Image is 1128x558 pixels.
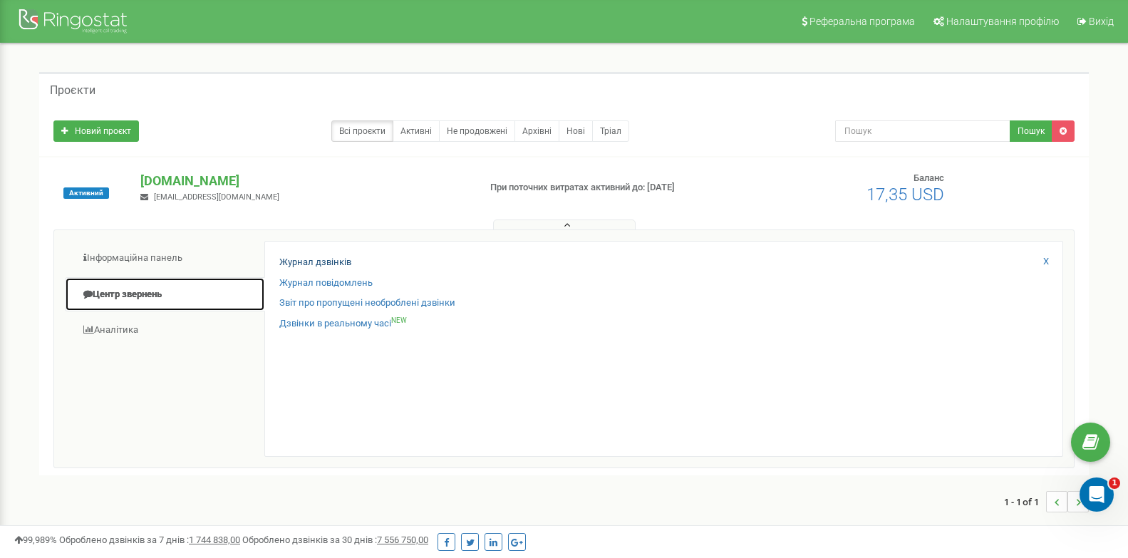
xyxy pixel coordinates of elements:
[393,120,440,142] a: Активні
[946,16,1059,27] span: Налаштування профілю
[53,120,139,142] a: Новий проєкт
[866,185,944,205] span: 17,35 USD
[1043,255,1049,269] a: X
[65,241,265,276] a: Інформаційна панель
[59,534,240,545] span: Оброблено дзвінків за 7 днів :
[835,120,1010,142] input: Пошук
[14,534,57,545] span: 99,989%
[1010,120,1052,142] button: Пошук
[279,296,455,310] a: Звіт про пропущені необроблені дзвінки
[490,181,730,195] p: При поточних витратах активний до: [DATE]
[331,120,393,142] a: Всі проєкти
[809,16,915,27] span: Реферальна програма
[279,317,407,331] a: Дзвінки в реальному часіNEW
[377,534,428,545] u: 7 556 750,00
[1080,477,1114,512] iframe: Intercom live chat
[914,172,944,183] span: Баланс
[559,120,593,142] a: Нові
[391,316,407,324] sup: NEW
[1109,477,1120,489] span: 1
[242,534,428,545] span: Оброблено дзвінків за 30 днів :
[189,534,240,545] u: 1 744 838,00
[50,84,95,97] h5: Проєкти
[514,120,559,142] a: Архівні
[592,120,629,142] a: Тріал
[63,187,109,199] span: Активний
[154,192,279,202] span: [EMAIL_ADDRESS][DOMAIN_NAME]
[279,277,373,290] a: Журнал повідомлень
[65,277,265,312] a: Центр звернень
[1089,16,1114,27] span: Вихід
[1004,491,1046,512] span: 1 - 1 of 1
[1004,477,1089,527] nav: ...
[140,172,467,190] p: [DOMAIN_NAME]
[439,120,515,142] a: Не продовжені
[279,256,351,269] a: Журнал дзвінків
[65,313,265,348] a: Аналiтика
